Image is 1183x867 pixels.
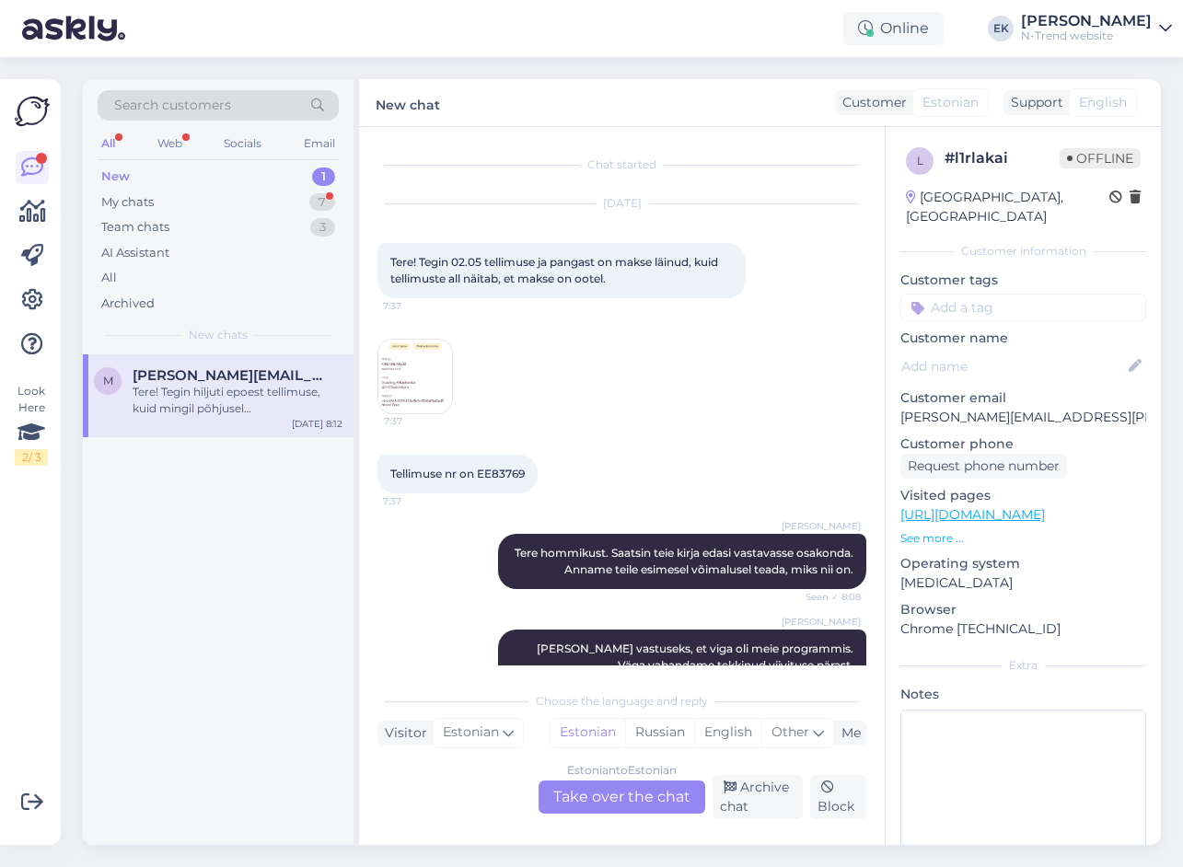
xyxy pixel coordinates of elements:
[900,408,1146,427] p: [PERSON_NAME][EMAIL_ADDRESS][PERSON_NAME][DOMAIN_NAME]
[900,685,1146,704] p: Notes
[782,519,861,533] span: [PERSON_NAME]
[376,90,440,115] label: New chat
[133,384,342,417] div: Tere! Tegin hiljuti epoest tellimuse, kuid mingil põhjusel [PERSON_NAME] pakiteade teisele inimes...
[189,327,248,343] span: New chats
[377,693,866,710] div: Choose the language and reply
[15,383,48,466] div: Look Here
[906,188,1109,226] div: [GEOGRAPHIC_DATA], [GEOGRAPHIC_DATA]
[625,719,694,746] div: Russian
[377,723,427,743] div: Visitor
[390,255,721,285] span: Tere! Tegin 02.05 tellimuse ja pangast on makse läinud, kuid tellimuste all näitab, et makse on o...
[900,554,1146,573] p: Operating system
[900,243,1146,260] div: Customer information
[551,719,625,746] div: Estonian
[383,299,452,313] span: 7:37
[782,615,861,629] span: [PERSON_NAME]
[103,374,113,387] span: M
[792,590,861,604] span: Seen ✓ 8:08
[900,434,1146,454] p: Customer phone
[378,340,452,413] img: Attachment
[567,762,677,779] div: Estonian to Estonian
[900,506,1045,523] a: [URL][DOMAIN_NAME]
[843,12,944,45] div: Online
[154,132,186,156] div: Web
[810,775,866,819] div: Block
[917,154,923,168] span: l
[101,244,169,262] div: AI Assistant
[900,271,1146,290] p: Customer tags
[220,132,265,156] div: Socials
[988,16,1014,41] div: EK
[901,356,1125,376] input: Add name
[101,295,155,313] div: Archived
[694,719,761,746] div: English
[900,657,1146,674] div: Extra
[1021,14,1152,29] div: [PERSON_NAME]
[309,193,335,212] div: 7
[377,156,866,173] div: Chat started
[900,530,1146,547] p: See more ...
[383,494,452,508] span: 7:37
[713,775,803,819] div: Archive chat
[15,449,48,466] div: 2 / 3
[900,573,1146,593] p: [MEDICAL_DATA]
[515,546,856,576] span: Tere hommikust. Saatsin teie kirja edasi vastavasse osakonda. Anname teile esimesel võimalusel te...
[900,329,1146,348] p: Customer name
[310,218,335,237] div: 3
[1021,14,1172,43] a: [PERSON_NAME]N-Trend website
[922,93,979,112] span: Estonian
[1079,93,1127,112] span: English
[15,94,50,129] img: Askly Logo
[900,486,1146,505] p: Visited pages
[835,93,907,112] div: Customer
[384,414,453,428] span: 7:37
[292,417,342,431] div: [DATE] 8:12
[900,454,1067,479] div: Request phone number
[300,132,339,156] div: Email
[390,467,525,480] span: Tellimuse nr on EE83769
[900,388,1146,408] p: Customer email
[101,193,154,212] div: My chats
[771,723,809,740] span: Other
[443,722,499,743] span: Estonian
[114,96,231,115] span: Search customers
[101,269,117,287] div: All
[133,367,324,384] span: Malm.kristine@gmail.com
[101,168,130,186] div: New
[900,600,1146,619] p: Browser
[537,642,856,672] span: [PERSON_NAME] vastuseks, et viga oli meie programmis. Väga vabandame tekkinud viivituse pärast.
[834,723,861,743] div: Me
[1003,93,1063,112] div: Support
[98,132,119,156] div: All
[1060,148,1141,168] span: Offline
[900,294,1146,321] input: Add a tag
[945,147,1060,169] div: # l1rlakai
[312,168,335,186] div: 1
[101,218,169,237] div: Team chats
[900,619,1146,639] p: Chrome [TECHNICAL_ID]
[377,195,866,212] div: [DATE]
[539,780,705,814] div: Take over the chat
[1021,29,1152,43] div: N-Trend website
